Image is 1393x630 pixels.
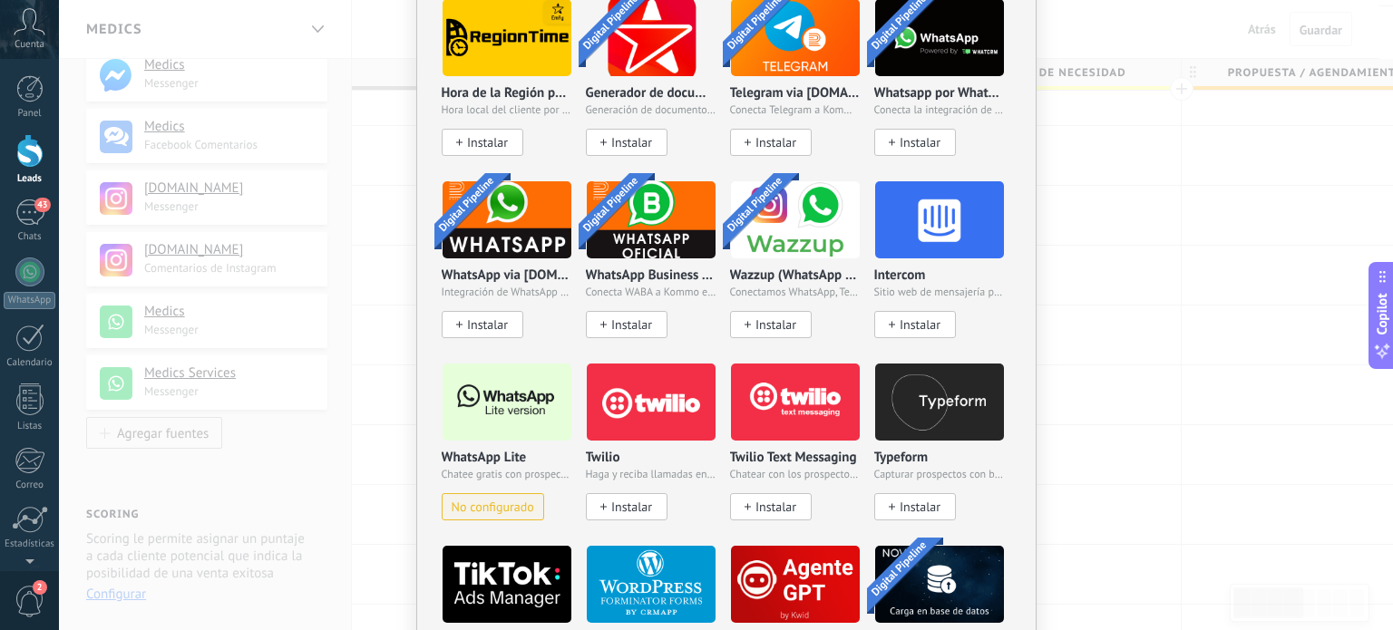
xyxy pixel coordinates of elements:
div: Calendario [4,357,56,369]
button: Instalar [442,129,523,156]
div: Wazzup (WhatsApp & Instagram) [730,180,874,363]
img: logo_main.png [587,358,716,446]
button: Instalar [586,311,667,338]
img: logo_main.png [443,358,571,446]
img: logo_main.png [731,176,860,264]
span: Instalar [755,499,796,515]
p: WhatsApp Lite [442,451,527,466]
span: Chatear con los prospectos usando SMS de Twilio [730,469,861,481]
span: Instalar [900,317,940,333]
span: Conectamos WhatsApp, Telegram e Instagram a Kommo [730,286,861,299]
span: Cuenta [15,39,44,51]
span: Conecta WABA a Kommo en 10 minutos [586,286,716,299]
div: Typeform [874,363,1005,545]
p: Typeform [874,451,929,466]
span: Conecta Telegram a Kommo y obtén 3 días gratis [730,104,861,117]
span: 2 [33,580,47,595]
div: Panel [4,108,56,120]
img: logo_main.png [875,358,1004,446]
div: Leads [4,173,56,185]
span: Sitio web de mensajería para empresas [874,286,1005,299]
p: Generador de documentos de Emfy [586,86,716,102]
div: WhatsApp Lite [442,363,586,545]
p: Intercom [874,268,926,284]
span: Instalar [467,317,508,333]
div: Intercom [874,180,1005,363]
p: Twilio Text Messaging [730,451,857,466]
span: 43 [34,198,50,212]
span: Conecta la integración de WhatsApp en un minuto [874,104,1005,117]
p: Wazzup (WhatsApp & Instagram) [730,268,861,284]
img: logo_main.png [731,540,860,628]
div: Listas [4,421,56,432]
span: Haga y reciba llamadas en Kommo con un solo clic [586,469,716,481]
span: Instalar [611,499,652,515]
img: logo_main.png [875,540,1004,628]
span: Instalar [611,317,652,333]
img: logo_main.png [731,358,860,446]
span: Generación de documentos, presentaciones y PC [586,104,716,117]
img: logo_main.png [875,176,1004,264]
span: Instalar [755,317,796,333]
img: logo_main.png [443,540,571,628]
span: Hora local del cliente por número de teléfono [442,104,572,117]
button: Instalar [730,311,812,338]
span: Instalar [900,135,940,150]
p: Whatsapp por Whatcrm y Telphin [874,86,1005,102]
button: Instalar [874,493,956,520]
div: Chats [4,231,56,243]
span: Capturar prospectos con bellos formularios [874,469,1005,481]
button: Instalar [874,129,956,156]
button: Instalar [874,311,956,338]
button: Instalar [730,129,812,156]
span: Copilot [1373,293,1391,334]
p: WhatsApp via [DOMAIN_NAME] [442,268,572,284]
img: logo_main.png [587,176,716,264]
div: WhatsApp via Radist.Online [442,180,586,363]
p: Twilio [586,451,620,466]
div: Twilio Text Messaging [730,363,874,545]
div: WhatsApp [4,292,55,309]
span: Instalar [467,135,508,150]
p: WhatsApp Business API ([GEOGRAPHIC_DATA]) via [DOMAIN_NAME] [586,268,716,284]
button: Instalar [730,493,812,520]
span: Instalar [611,135,652,150]
span: No configurado [452,499,534,515]
img: logo_main.png [443,176,571,264]
button: No configurado [442,493,544,520]
p: Telegram via [DOMAIN_NAME] [730,86,861,102]
span: Instalar [755,135,796,150]
button: Instalar [586,129,667,156]
button: Instalar [586,493,667,520]
button: Instalar [442,311,523,338]
img: logo_main.png [587,540,716,628]
div: Twilio [586,363,730,545]
div: WhatsApp Business API (WABA) via Radist.Online [586,180,730,363]
span: Instalar [900,499,940,515]
div: Estadísticas [4,538,56,550]
div: Correo [4,480,56,491]
p: Hora de la Región por Emfy [442,86,572,102]
span: Chatee gratis con prospectos en WhatsApp [442,469,572,481]
span: Integración de WhatsApp para Kommo [442,286,572,299]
